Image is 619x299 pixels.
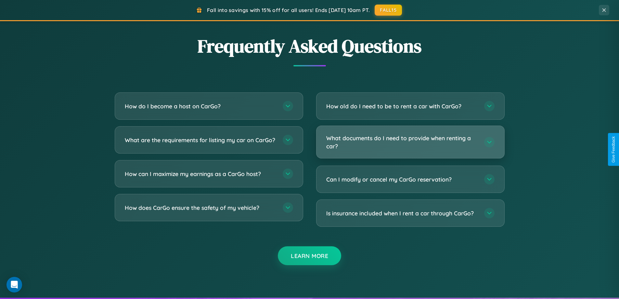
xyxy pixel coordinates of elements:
span: Fall into savings with 15% off for all users! Ends [DATE] 10am PT. [207,7,370,13]
h3: Can I modify or cancel my CarGo reservation? [326,175,478,183]
button: FALL15 [375,5,402,16]
div: Give Feedback [611,136,616,163]
h3: Is insurance included when I rent a car through CarGo? [326,209,478,217]
div: Open Intercom Messenger [6,277,22,292]
h3: How old do I need to be to rent a car with CarGo? [326,102,478,110]
h2: Frequently Asked Questions [115,34,505,59]
h3: How can I maximize my earnings as a CarGo host? [125,170,276,178]
button: Learn More [278,246,341,265]
h3: What documents do I need to provide when renting a car? [326,134,478,150]
h3: What are the requirements for listing my car on CarGo? [125,136,276,144]
h3: How do I become a host on CarGo? [125,102,276,110]
h3: How does CarGo ensure the safety of my vehicle? [125,204,276,212]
